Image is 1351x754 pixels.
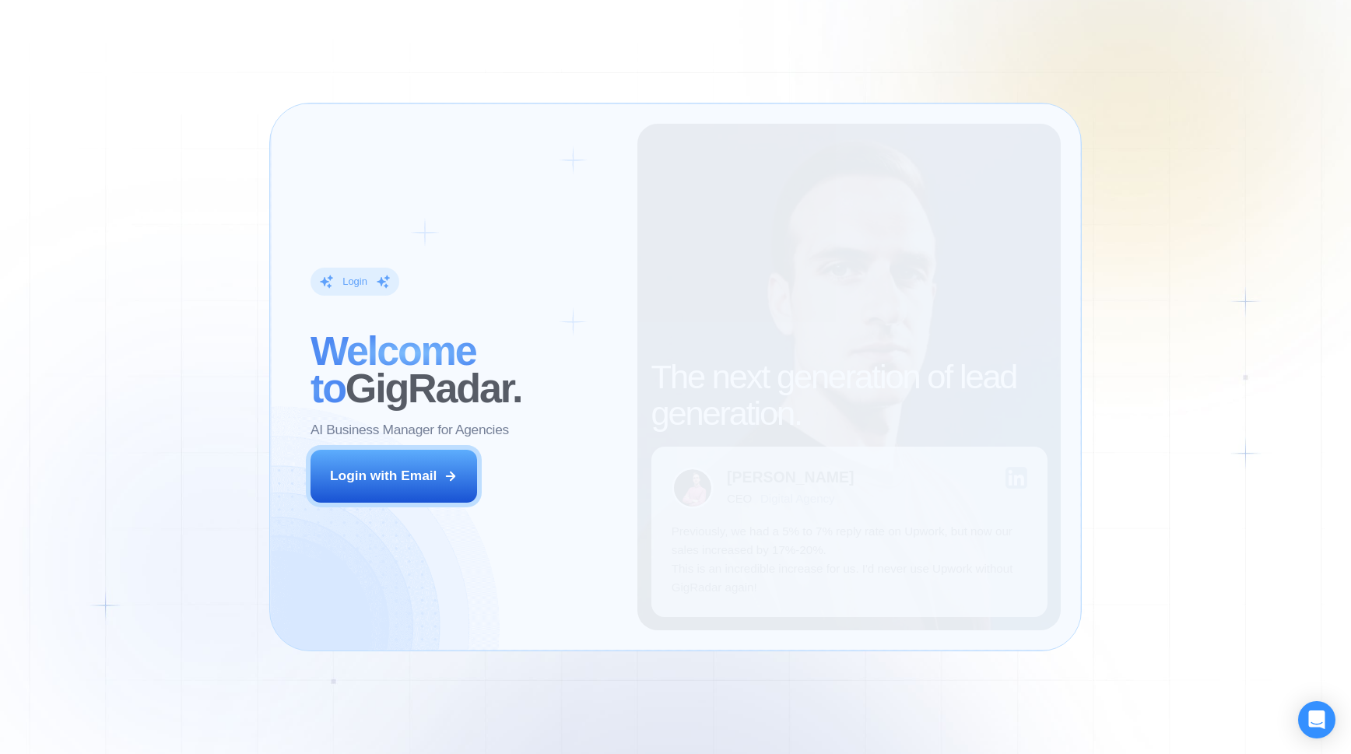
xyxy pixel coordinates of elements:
h2: ‍ GigRadar. [311,333,618,407]
p: Previously, we had a 5% to 7% reply rate on Upwork, but now our sales increased by 17%-20%. This ... [672,522,1027,597]
div: Login with Email [330,467,437,486]
p: AI Business Manager for Agencies [311,421,509,440]
div: Digital Agency [760,492,835,505]
div: Login [342,275,367,289]
div: [PERSON_NAME] [727,470,854,486]
div: CEO [727,492,752,505]
h2: The next generation of lead generation. [651,359,1047,433]
div: Open Intercom Messenger [1298,701,1335,738]
button: Login with Email [311,450,478,502]
span: Welcome to [311,328,476,411]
